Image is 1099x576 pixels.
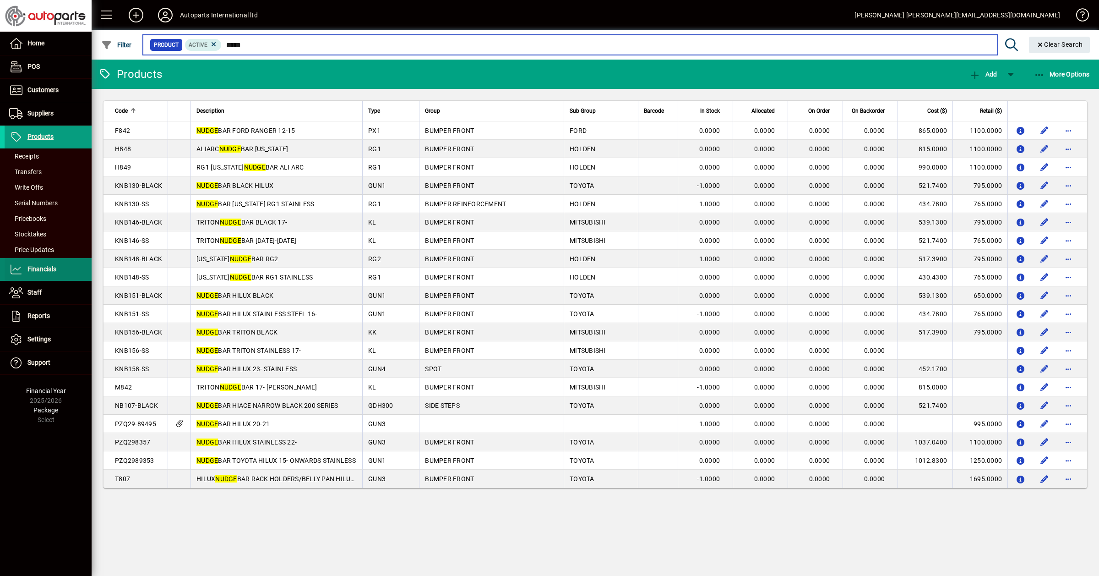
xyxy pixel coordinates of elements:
td: 795.0000 [952,213,1007,231]
span: -1.0000 [697,310,720,318]
button: More options [1061,417,1076,431]
em: NUDGE [196,310,218,318]
td: 765.0000 [952,268,1007,286]
span: [US_STATE] BAR RG1 STAINLESS [196,274,313,281]
button: More options [1061,142,1076,156]
span: Stocktakes [9,230,46,238]
button: Edit [1037,160,1052,175]
span: Settings [27,335,51,343]
span: BUMPER FRONT [425,255,474,263]
button: More options [1061,178,1076,193]
em: NUDGE [196,329,218,336]
span: BAR TRITON BLACK [196,329,277,336]
span: Transfers [9,168,42,176]
span: 0.0000 [809,292,830,299]
span: Financial Year [26,387,66,395]
button: Edit [1037,270,1052,285]
span: KNB148-BLACK [115,255,162,263]
button: Edit [1037,197,1052,211]
span: MITSUBISHI [570,219,606,226]
button: More options [1061,343,1076,358]
span: 1.0000 [699,200,720,208]
span: GUN1 [368,292,386,299]
button: More options [1061,233,1076,248]
a: Suppliers [5,102,92,125]
span: -1.0000 [697,384,720,391]
button: More options [1061,252,1076,266]
a: POS [5,55,92,78]
span: SPOT [425,365,441,373]
button: Edit [1037,123,1052,138]
button: Edit [1037,307,1052,321]
span: 0.0000 [699,274,720,281]
div: Sub Group [570,106,632,116]
span: MITSUBISHI [570,347,606,354]
em: NUDGE [196,365,218,373]
button: Edit [1037,435,1052,450]
em: NUDGE [196,347,218,354]
span: KNB151-BLACK [115,292,162,299]
button: Edit [1037,178,1052,193]
span: 0.0000 [809,310,830,318]
span: BUMPER FRONT [425,164,474,171]
span: 0.0000 [809,402,830,409]
span: HOLDEN [570,145,596,153]
td: 815.0000 [898,378,952,396]
span: BAR FORD RANGER 12-15 [196,127,295,134]
td: 517.3900 [898,323,952,341]
span: HOLDEN [570,274,596,281]
button: Edit [1037,362,1052,376]
span: 0.0000 [809,145,830,153]
td: 795.0000 [952,250,1007,268]
td: 521.7400 [898,396,952,415]
span: 0.0000 [864,219,885,226]
span: KL [368,219,376,226]
a: Knowledge Base [1069,2,1088,32]
span: RG1 [368,145,381,153]
button: More options [1061,215,1076,230]
span: KNB130-SS [115,200,149,208]
div: Group [425,106,558,116]
span: 0.0000 [809,127,830,134]
span: 0.0000 [699,365,720,373]
button: Edit [1037,288,1052,303]
span: ALIARC BAR [US_STATE] [196,145,288,153]
button: Edit [1037,472,1052,486]
span: Allocated [751,106,775,116]
span: TOYOTA [570,402,594,409]
span: BUMPER FRONT [425,274,474,281]
span: RG1 [US_STATE] BAR ALI ARC [196,164,304,171]
span: HOLDEN [570,255,596,263]
span: BUMPER REINFORCEMENT [425,200,506,208]
span: 0.0000 [864,274,885,281]
span: MITSUBISHI [570,384,606,391]
span: FORD [570,127,587,134]
span: 0.0000 [699,127,720,134]
span: 0.0000 [864,255,885,263]
span: HOLDEN [570,200,596,208]
a: Customers [5,79,92,102]
td: 521.7400 [898,176,952,195]
span: 0.0000 [754,145,775,153]
span: [US_STATE] BAR RG2 [196,255,278,263]
span: Product [154,40,179,49]
em: NUDGE [244,164,266,171]
span: 0.0000 [754,384,775,391]
span: Sub Group [570,106,596,116]
a: Receipts [5,148,92,164]
span: 0.0000 [809,237,830,244]
span: Type [368,106,380,116]
span: 0.0000 [754,164,775,171]
td: 1100.0000 [952,140,1007,158]
span: 0.0000 [754,219,775,226]
td: 815.0000 [898,140,952,158]
span: 0.0000 [809,164,830,171]
div: Autoparts International ltd [180,8,258,22]
button: More options [1061,270,1076,285]
span: 0.0000 [864,237,885,244]
span: Description [196,106,224,116]
span: BAR TRITON STAINLESS 17- [196,347,301,354]
span: BUMPER FRONT [425,329,474,336]
span: KL [368,347,376,354]
span: 0.0000 [699,329,720,336]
